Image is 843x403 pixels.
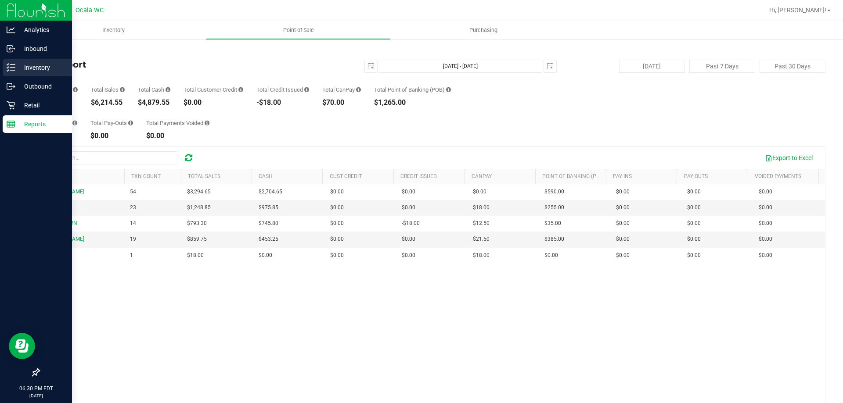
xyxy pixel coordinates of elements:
[166,87,170,93] i: Sum of all successful, non-voided cash payment transaction amounts (excluding tips and transactio...
[616,251,630,260] span: $0.00
[7,63,15,72] inline-svg: Inventory
[187,188,211,196] span: $3,294.65
[687,219,701,228] span: $0.00
[402,235,415,243] span: $0.00
[76,7,104,14] span: Ocala WC
[613,173,632,179] a: Pay Ins
[138,87,170,93] div: Total Cash
[15,119,68,129] p: Reports
[15,81,68,92] p: Outbound
[238,87,243,93] i: Sum of all successful, non-voided payment transaction amounts using account credit as the payment...
[402,188,415,196] span: $0.00
[365,60,377,72] span: select
[72,120,77,126] i: Sum of all cash pay-ins added to tills within the date range.
[304,87,309,93] i: Sum of all successful refund transaction amounts from purchase returns resulting in account credi...
[330,188,344,196] span: $0.00
[90,120,133,126] div: Total Pay-Outs
[544,60,556,72] span: select
[206,21,391,39] a: Point of Sale
[138,99,170,106] div: $4,879.55
[544,219,561,228] span: $35.00
[472,173,492,179] a: CanPay
[146,132,209,139] div: $0.00
[187,219,207,228] span: $793.30
[9,333,35,359] iframe: Resource center
[46,151,177,164] input: Search...
[473,235,490,243] span: $21.50
[39,60,301,69] h4: Till Report
[184,87,243,93] div: Total Customer Credit
[187,203,211,212] span: $1,248.85
[188,173,220,179] a: Total Sales
[616,188,630,196] span: $0.00
[402,219,420,228] span: -$18.00
[402,203,415,212] span: $0.00
[619,60,685,73] button: [DATE]
[7,25,15,34] inline-svg: Analytics
[130,188,136,196] span: 54
[755,173,801,179] a: Voided Payments
[91,99,125,106] div: $6,214.55
[769,7,826,14] span: Hi, [PERSON_NAME]!
[759,235,772,243] span: $0.00
[184,99,243,106] div: $0.00
[7,120,15,128] inline-svg: Reports
[544,203,564,212] span: $255.00
[205,120,209,126] i: Sum of all voided payment transaction amounts (excluding tips and transaction fees) within the da...
[374,87,451,93] div: Total Point of Banking (POB)
[473,251,490,260] span: $18.00
[542,173,605,179] a: Point of Banking (POB)
[259,251,272,260] span: $0.00
[4,385,68,392] p: 06:30 PM EDT
[330,219,344,228] span: $0.00
[759,188,772,196] span: $0.00
[21,21,206,39] a: Inventory
[146,120,209,126] div: Total Payments Voided
[187,235,207,243] span: $859.75
[259,219,278,228] span: $745.80
[7,101,15,110] inline-svg: Retail
[759,203,772,212] span: $0.00
[616,203,630,212] span: $0.00
[330,203,344,212] span: $0.00
[15,100,68,111] p: Retail
[544,251,558,260] span: $0.00
[130,251,133,260] span: 1
[689,60,755,73] button: Past 7 Days
[120,87,125,93] i: Sum of all successful, non-voided payment transaction amounts (excluding tips and transaction fee...
[400,173,437,179] a: Credit Issued
[90,132,133,139] div: $0.00
[256,87,309,93] div: Total Credit Issued
[259,203,278,212] span: $975.85
[458,26,509,34] span: Purchasing
[687,251,701,260] span: $0.00
[322,87,361,93] div: Total CanPay
[15,62,68,73] p: Inventory
[90,26,137,34] span: Inventory
[760,60,825,73] button: Past 30 Days
[616,219,630,228] span: $0.00
[759,251,772,260] span: $0.00
[330,235,344,243] span: $0.00
[330,173,362,179] a: Cust Credit
[130,235,136,243] span: 19
[130,203,136,212] span: 23
[271,26,326,34] span: Point of Sale
[330,251,344,260] span: $0.00
[687,203,701,212] span: $0.00
[130,219,136,228] span: 14
[616,235,630,243] span: $0.00
[684,173,708,179] a: Pay Outs
[259,173,273,179] a: Cash
[544,235,564,243] span: $385.00
[73,87,78,93] i: Count of all successful payment transactions, possibly including voids, refunds, and cash-back fr...
[7,44,15,53] inline-svg: Inbound
[446,87,451,93] i: Sum of the successful, non-voided point-of-banking payment transaction amounts, both via payment ...
[322,99,361,106] div: $70.00
[544,188,564,196] span: $590.00
[259,188,282,196] span: $2,704.65
[15,25,68,35] p: Analytics
[473,203,490,212] span: $18.00
[402,251,415,260] span: $0.00
[15,43,68,54] p: Inbound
